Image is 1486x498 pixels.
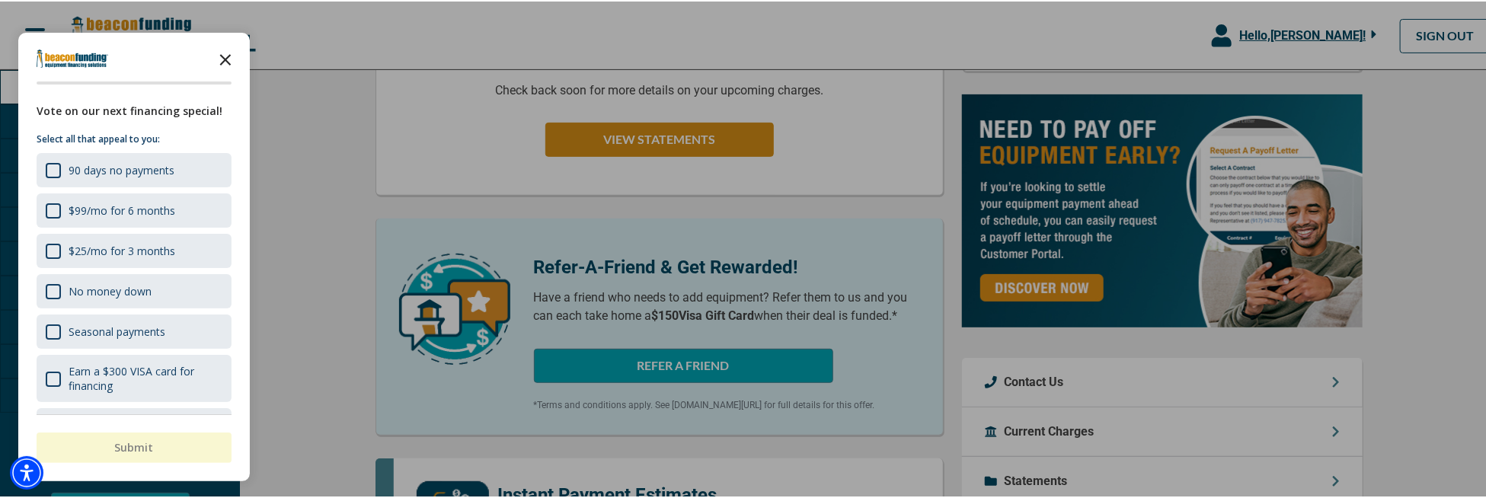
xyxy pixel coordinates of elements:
button: Submit [37,431,232,461]
div: Seasonal payments [69,323,165,337]
div: $25/mo for 3 months [37,232,232,267]
div: Seasonal payments [37,313,232,347]
div: $99/mo for 6 months [37,192,232,226]
p: Select all that appeal to you: [37,130,232,145]
div: No money down [37,273,232,307]
div: $99/mo for 6 months [69,202,175,216]
div: Earn a $300 VISA card for financing [37,353,232,401]
div: $25/mo for 3 months [69,242,175,257]
div: 90 days no payments [37,152,232,186]
div: Working capital [37,407,232,441]
div: Vote on our next financing special! [37,101,232,118]
button: Close the survey [210,42,241,72]
div: Survey [18,31,250,480]
div: No money down [69,283,152,297]
div: Earn a $300 VISA card for financing [69,362,222,391]
div: 90 days no payments [69,161,174,176]
img: Company logo [37,48,108,66]
div: Accessibility Menu [10,455,43,488]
